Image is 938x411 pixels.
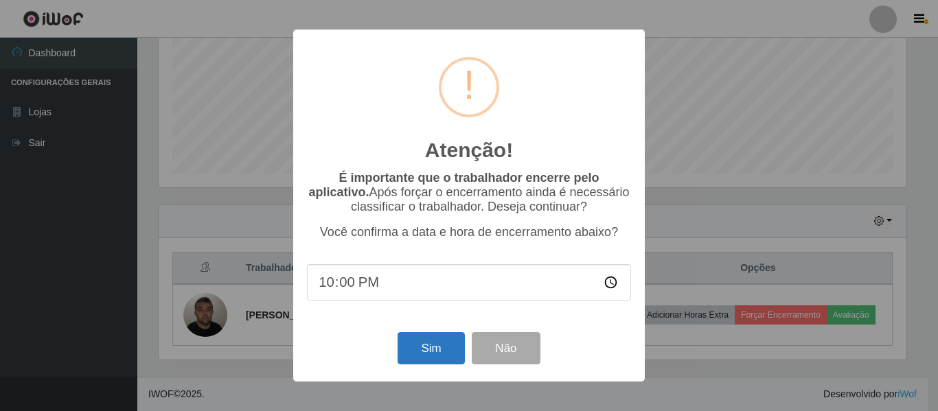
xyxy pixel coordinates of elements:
p: Após forçar o encerramento ainda é necessário classificar o trabalhador. Deseja continuar? [307,171,631,214]
b: É importante que o trabalhador encerre pelo aplicativo. [308,171,599,199]
h2: Atenção! [425,138,513,163]
button: Sim [398,332,464,364]
button: Não [472,332,540,364]
p: Você confirma a data e hora de encerramento abaixo? [307,225,631,239]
